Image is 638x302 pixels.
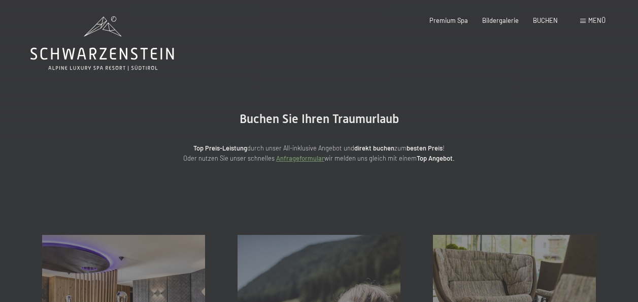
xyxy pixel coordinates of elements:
[417,154,455,162] strong: Top Angebot.
[193,144,247,152] strong: Top Preis-Leistung
[407,144,443,152] strong: besten Preis
[482,16,519,24] a: Bildergalerie
[276,154,324,162] a: Anfrageformular
[429,16,468,24] a: Premium Spa
[240,112,399,126] span: Buchen Sie Ihren Traumurlaub
[588,16,606,24] span: Menü
[533,16,558,24] a: BUCHEN
[354,144,394,152] strong: direkt buchen
[116,143,522,164] p: durch unser All-inklusive Angebot und zum ! Oder nutzen Sie unser schnelles wir melden uns gleich...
